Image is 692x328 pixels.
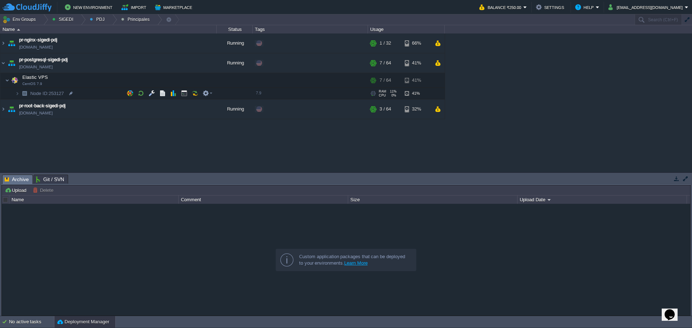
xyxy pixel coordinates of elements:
span: Elastic VPS [22,74,49,80]
span: Archive [5,175,29,184]
div: 7 / 64 [380,73,391,87]
div: Upload Date [518,196,687,204]
span: 0% [389,94,396,97]
div: Running [217,99,253,119]
button: Upload [5,187,28,193]
div: 41% [405,73,428,87]
img: AMDAwAAAACH5BAEAAAAALAAAAAABAAEAAAICRAEAOw== [10,73,20,87]
div: Comment [179,196,348,204]
div: Name [10,196,178,204]
img: AMDAwAAAACH5BAEAAAAALAAAAAABAAEAAAICRAEAOw== [6,33,17,53]
span: [DOMAIN_NAME] [19,44,53,51]
div: Running [217,33,253,53]
a: Node ID:253127 [30,90,65,96]
img: AMDAwAAAACH5BAEAAAAALAAAAAABAAEAAAICRAEAOw== [15,88,19,99]
img: AMDAwAAAACH5BAEAAAAALAAAAAABAAEAAAICRAEAOw== [6,53,17,73]
div: Tags [253,25,368,33]
button: Balance ₹250.00 [479,3,523,12]
button: Delete [33,187,56,193]
span: CPU [379,94,386,97]
div: 41% [405,88,428,99]
div: 41% [405,53,428,73]
a: pr-nginx-sigedi-pdj [19,36,57,44]
div: No active tasks [9,316,54,328]
img: AMDAwAAAACH5BAEAAAAALAAAAAABAAEAAAICRAEAOw== [5,73,9,87]
div: Status [217,25,252,33]
div: 32% [405,99,428,119]
img: CloudJiffy [3,3,52,12]
div: 66% [405,33,428,53]
button: [EMAIL_ADDRESS][DOMAIN_NAME] [608,3,685,12]
a: [DOMAIN_NAME] [19,109,53,117]
div: Running [217,53,253,73]
img: AMDAwAAAACH5BAEAAAAALAAAAAABAAEAAAICRAEAOw== [0,33,6,53]
div: 1 / 32 [380,33,391,53]
button: New Environment [65,3,115,12]
span: Node ID: [30,91,49,96]
span: 7.9 [256,91,261,95]
div: Name [1,25,216,33]
button: Help [575,3,596,12]
button: SIGEDI [52,14,76,24]
span: [DOMAIN_NAME] [19,63,53,71]
a: Learn More [344,260,368,266]
button: Env Groups [3,14,38,24]
img: AMDAwAAAACH5BAEAAAAALAAAAAABAAEAAAICRAEAOw== [0,53,6,73]
iframe: chat widget [662,299,685,321]
button: Import [121,3,148,12]
img: AMDAwAAAACH5BAEAAAAALAAAAAABAAEAAAICRAEAOw== [17,29,20,31]
span: 11% [389,90,396,93]
div: 7 / 64 [380,53,391,73]
div: Usage [368,25,444,33]
img: AMDAwAAAACH5BAEAAAAALAAAAAABAAEAAAICRAEAOw== [19,88,30,99]
a: pr-postgresql-sigedi-pdj [19,56,68,63]
a: Elastic VPSCentOS 7.9 [22,75,49,80]
button: Marketplace [155,3,194,12]
a: pr-root-back-sigedi-pdj [19,102,66,109]
span: Git / SVN [36,175,64,184]
button: Principales [121,14,152,24]
button: PDJ [90,14,107,24]
button: Deployment Manager [57,318,109,325]
div: Size [349,196,517,204]
span: RAM [379,90,386,93]
img: AMDAwAAAACH5BAEAAAAALAAAAAABAAEAAAICRAEAOw== [6,99,17,119]
div: Custom application packages that can be deployed to your environments. [299,253,410,266]
div: 3 / 64 [380,99,391,119]
span: 253127 [30,90,65,96]
button: Settings [536,3,566,12]
img: AMDAwAAAACH5BAEAAAAALAAAAAABAAEAAAICRAEAOw== [0,99,6,119]
span: CentOS 7.9 [22,82,42,86]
